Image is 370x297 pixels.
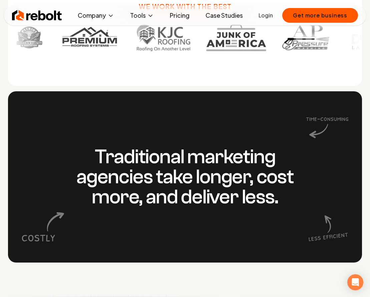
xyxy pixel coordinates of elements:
[125,9,159,22] button: Tools
[259,11,273,19] a: Login
[57,147,313,207] h3: Traditional marketing agencies take longer, cost more, and deliver less.
[280,24,327,51] img: Customer 5
[72,9,119,22] button: Company
[139,2,232,11] h3: We work with the best
[204,24,264,51] img: Customer 4
[164,9,195,22] a: Pricing
[347,274,363,290] div: Open Intercom Messenger
[200,9,248,22] a: Case Studies
[134,24,188,51] img: Customer 3
[14,24,40,51] img: Customer 1
[12,9,62,22] img: Rebolt Logo
[56,24,118,51] img: Customer 2
[282,8,358,23] button: Get more business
